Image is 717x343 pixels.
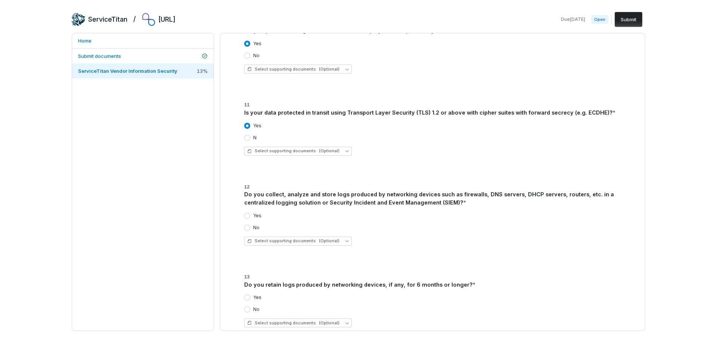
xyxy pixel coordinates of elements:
[319,320,339,326] span: (Optional)
[244,275,249,280] span: 13
[253,294,261,300] label: Yes
[247,148,339,154] span: Select supporting documents
[319,238,339,244] span: (Optional)
[253,123,261,129] label: Yes
[72,49,214,63] a: Submit documents
[253,225,260,231] label: No
[247,66,339,72] span: Select supporting documents
[244,190,630,207] div: Do you collect, analyze and store logs produced by networking devices such as firewalls, DNS serv...
[253,213,261,219] label: Yes
[319,148,339,154] span: (Optional)
[197,68,208,74] span: 13 %
[591,15,608,24] span: Open
[78,68,177,74] span: ServiceTitan Vendor Information Security
[244,109,630,117] div: Is your data protected in transit using Transport Layer Security (TLS) 1.2 or above with cipher s...
[133,13,136,24] h2: /
[253,306,260,312] label: No
[158,15,176,24] h2: [URL]
[253,41,261,47] label: Yes
[319,66,339,72] span: (Optional)
[247,238,339,244] span: Select supporting documents
[78,53,121,59] span: Submit documents
[615,12,642,27] button: Submit
[253,135,257,141] label: N
[253,53,260,59] label: No
[244,185,249,190] span: 12
[88,15,127,24] h2: ServiceTitan
[72,33,214,48] a: Home
[72,63,214,78] a: ServiceTitan Vendor Information Security13%
[244,103,249,108] span: 11
[247,320,339,326] span: Select supporting documents
[244,281,630,289] div: Do you retain logs produced by networking devices, if any, for 6 months or longer?
[561,16,585,22] span: Due [DATE]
